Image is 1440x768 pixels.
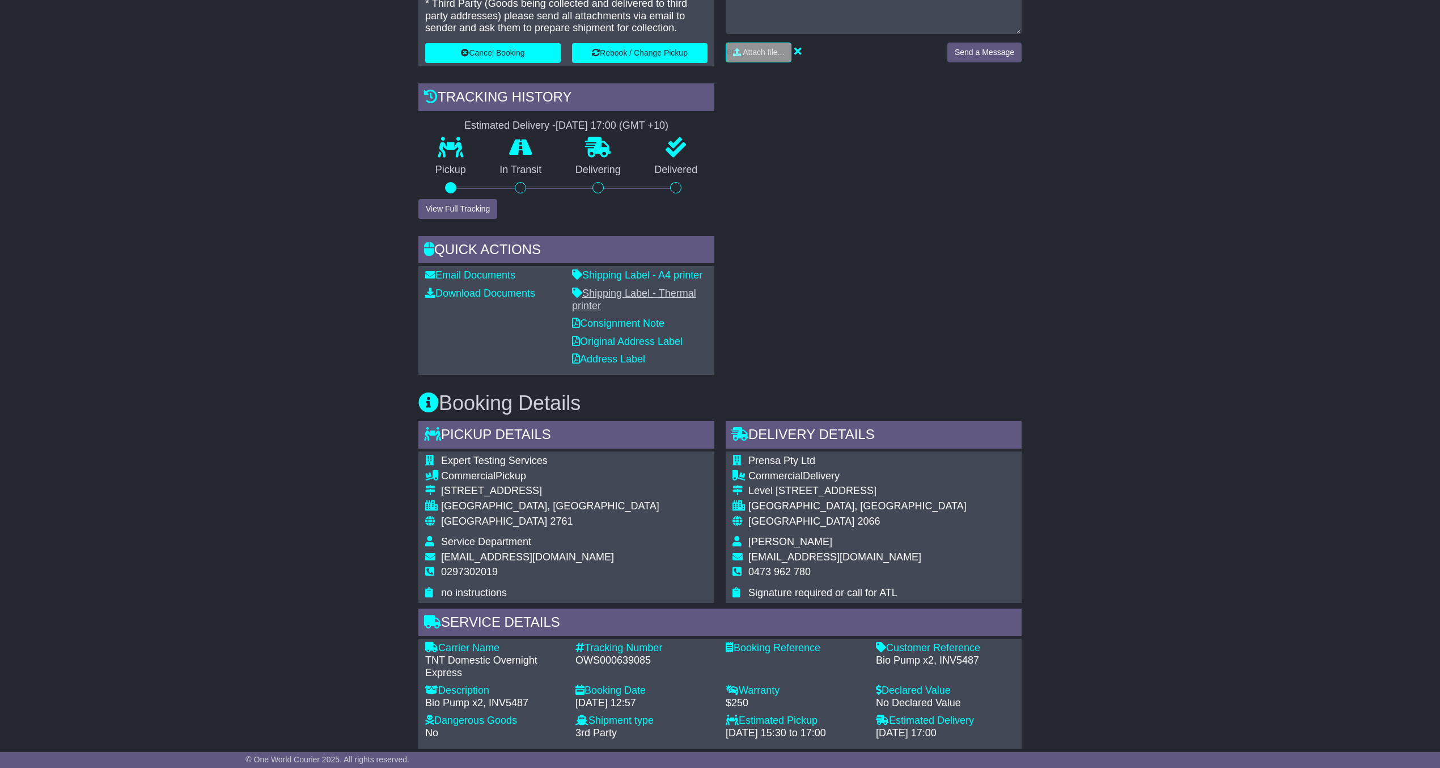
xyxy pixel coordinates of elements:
[748,566,811,577] span: 0473 962 780
[245,755,409,764] span: © One World Courier 2025. All rights reserved.
[876,727,1015,740] div: [DATE] 17:00
[425,655,564,679] div: TNT Domestic Overnight Express
[418,83,714,114] div: Tracking history
[572,336,683,347] a: Original Address Label
[572,288,696,311] a: Shipping Label - Thermal printer
[876,685,1015,697] div: Declared Value
[748,485,967,497] div: Level [STREET_ADDRESS]
[726,697,865,710] div: $250
[876,715,1015,727] div: Estimated Delivery
[556,120,668,132] div: [DATE] 17:00 (GMT +10)
[425,269,515,281] a: Email Documents
[857,516,880,527] span: 2066
[638,164,715,176] p: Delivered
[748,470,967,483] div: Delivery
[550,516,573,527] span: 2761
[418,421,714,451] div: Pickup Details
[441,485,659,497] div: [STREET_ADDRESS]
[441,455,548,466] span: Expert Testing Services
[418,392,1022,415] h3: Booking Details
[726,642,865,655] div: Booking Reference
[876,655,1015,667] div: Bio Pump x2, INV5487
[425,697,564,710] div: Bio Pump x2, INV5487
[425,715,564,727] div: Dangerous Goods
[748,470,803,482] span: Commercial
[558,164,638,176] p: Delivering
[575,655,714,667] div: OWS000639085
[876,642,1015,655] div: Customer Reference
[876,697,1015,710] div: No Declared Value
[947,43,1022,62] button: Send a Message
[575,642,714,655] div: Tracking Number
[726,685,865,697] div: Warranty
[748,587,897,598] span: Signature required or call for ATL
[575,685,714,697] div: Booking Date
[572,269,702,281] a: Shipping Label - A4 printer
[418,164,483,176] p: Pickup
[748,455,815,466] span: Prensa Pty Ltd
[726,421,1022,451] div: Delivery Details
[441,470,495,482] span: Commercial
[418,236,714,267] div: Quick Actions
[441,516,547,527] span: [GEOGRAPHIC_DATA]
[425,43,561,63] button: Cancel Booking
[418,120,714,132] div: Estimated Delivery -
[748,551,921,563] span: [EMAIL_ADDRESS][DOMAIN_NAME]
[748,536,832,547] span: [PERSON_NAME]
[575,727,617,739] span: 3rd Party
[748,516,854,527] span: [GEOGRAPHIC_DATA]
[726,715,865,727] div: Estimated Pickup
[441,470,659,483] div: Pickup
[575,697,714,710] div: [DATE] 12:57
[425,727,438,739] span: No
[726,727,865,740] div: [DATE] 15:30 to 17:00
[418,199,497,219] button: View Full Tracking
[441,500,659,513] div: [GEOGRAPHIC_DATA], [GEOGRAPHIC_DATA]
[441,587,507,598] span: no instructions
[575,715,714,727] div: Shipment type
[425,642,564,655] div: Carrier Name
[425,288,535,299] a: Download Documents
[425,685,564,697] div: Description
[572,43,708,63] button: Rebook / Change Pickup
[418,609,1022,639] div: Service Details
[748,500,967,513] div: [GEOGRAPHIC_DATA], [GEOGRAPHIC_DATA]
[441,551,614,563] span: [EMAIL_ADDRESS][DOMAIN_NAME]
[483,164,559,176] p: In Transit
[572,318,664,329] a: Consignment Note
[572,353,645,365] a: Address Label
[441,536,531,547] span: Service Department
[441,566,498,577] span: 0297302019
